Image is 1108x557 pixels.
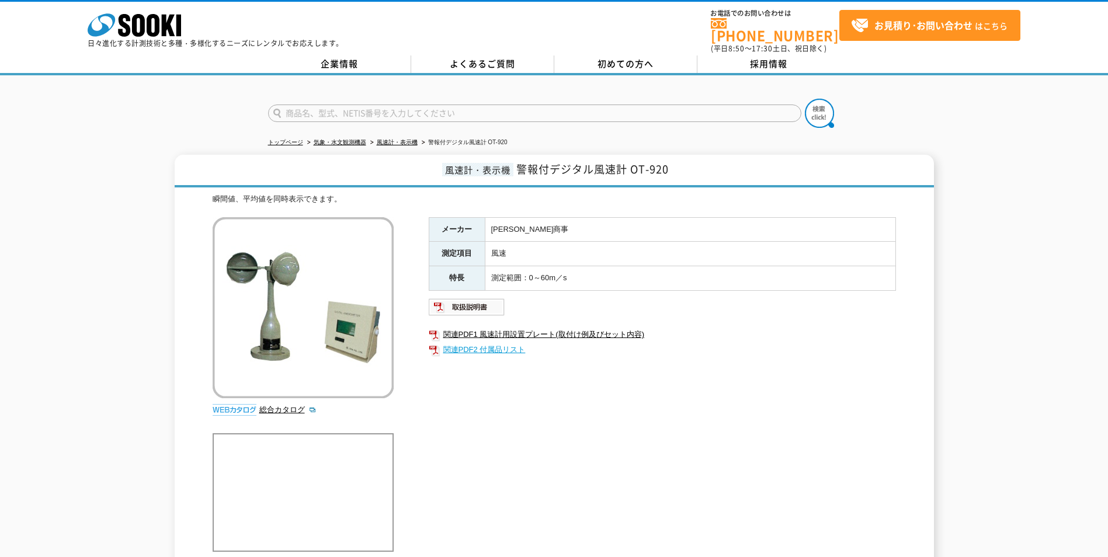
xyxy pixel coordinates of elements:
[728,43,745,54] span: 8:50
[752,43,773,54] span: 17:30
[259,405,317,414] a: 総合カタログ
[213,193,896,206] div: 瞬間値、平均値を同時表示できます。
[697,55,840,73] a: 採用情報
[213,217,394,398] img: 警報付デジタル風速計 OT-920
[711,43,826,54] span: (平日 ～ 土日、祝日除く)
[711,18,839,42] a: [PHONE_NUMBER]
[268,55,411,73] a: 企業情報
[874,18,972,32] strong: お見積り･お問い合わせ
[429,266,485,291] th: 特長
[429,305,505,314] a: 取扱説明書
[485,266,895,291] td: 測定範囲：0～60m／s
[598,57,654,70] span: 初めての方へ
[268,139,303,145] a: トップページ
[377,139,418,145] a: 風速計・表示機
[429,327,896,342] a: 関連PDF1 風速計用設置プレート(取付け例及びセット内容)
[516,161,669,177] span: 警報付デジタル風速計 OT-920
[485,242,895,266] td: 風速
[429,217,485,242] th: メーカー
[805,99,834,128] img: btn_search.png
[554,55,697,73] a: 初めての方へ
[839,10,1020,41] a: お見積り･お問い合わせはこちら
[268,105,801,122] input: 商品名、型式、NETIS番号を入力してください
[429,298,505,316] img: 取扱説明書
[411,55,554,73] a: よくあるご質問
[485,217,895,242] td: [PERSON_NAME]商事
[314,139,366,145] a: 気象・水文観測機器
[419,137,508,149] li: 警報付デジタル風速計 OT-920
[442,163,513,176] span: 風速計・表示機
[851,17,1008,34] span: はこちら
[429,342,896,357] a: 関連PDF2 付属品リスト
[711,10,839,17] span: お電話でのお問い合わせは
[88,40,343,47] p: 日々進化する計測技術と多種・多様化するニーズにレンタルでお応えします。
[213,404,256,416] img: webカタログ
[429,242,485,266] th: 測定項目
